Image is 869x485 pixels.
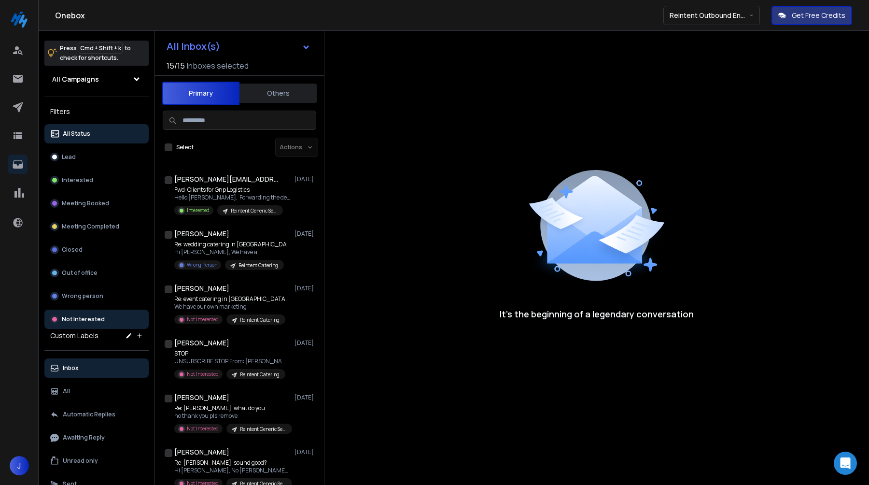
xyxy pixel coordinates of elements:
button: Primary [162,82,239,105]
p: All [63,387,70,395]
label: Select [176,143,194,151]
p: Automatic Replies [63,411,115,418]
div: Open Intercom Messenger [834,452,857,475]
p: Get Free Credits [792,11,845,20]
p: Re: [PERSON_NAME], sound good? [174,459,290,467]
button: Inbox [44,358,149,378]
p: Reintent Catering [240,371,280,378]
p: Interested [187,207,210,214]
h3: Filters [44,105,149,118]
p: Wrong Person [187,261,217,269]
span: Cmd + Shift + k [79,43,123,54]
button: Lead [44,147,149,167]
p: Hi [PERSON_NAME], No [PERSON_NAME] here. [174,467,290,474]
p: Awaiting Reply [63,434,105,442]
p: Fwd: Clients for Gnp Logistics [174,186,290,194]
p: Not Interested [187,425,219,432]
p: STOP [174,350,290,357]
button: All Inbox(s) [159,37,318,56]
button: Not Interested [44,310,149,329]
p: Interested [62,176,93,184]
p: Unread only [63,457,98,465]
p: [DATE] [294,285,316,292]
p: UNSUBSCRIBE STOP From: [PERSON_NAME] [174,357,290,365]
button: Closed [44,240,149,259]
p: Meeting Completed [62,223,119,230]
p: Re: [PERSON_NAME], what do you [174,404,290,412]
h1: All Campaigns [52,74,99,84]
button: J [10,456,29,475]
h3: Inboxes selected [187,60,249,71]
button: Awaiting Reply [44,428,149,447]
button: Others [239,83,317,104]
h1: [PERSON_NAME] [174,338,229,348]
p: Hello [PERSON_NAME], Forwarding the details for [174,194,290,201]
span: 15 / 15 [167,60,185,71]
p: Not Interested [62,315,105,323]
p: Inbox [63,364,79,372]
p: It’s the beginning of a legendary conversation [500,307,694,321]
button: All [44,382,149,401]
button: Get Free Credits [771,6,852,25]
p: [DATE] [294,448,316,456]
p: [DATE] [294,175,316,183]
p: All Status [63,130,90,138]
p: Not Interested [187,316,219,323]
button: Automatic Replies [44,405,149,424]
h3: Custom Labels [50,331,98,341]
p: We have our own marketing [174,303,290,311]
button: Meeting Booked [44,194,149,213]
p: Re: event catering in [GEOGRAPHIC_DATA]? [174,295,290,303]
h1: [PERSON_NAME] [174,393,229,402]
p: [DATE] [294,394,316,401]
img: logo [10,10,29,29]
p: Reintent Catering [238,262,278,269]
p: Reintent Catering [240,316,280,324]
h1: All Inbox(s) [167,42,220,51]
h1: [PERSON_NAME] [174,447,229,457]
h1: [PERSON_NAME][EMAIL_ADDRESS][DOMAIN_NAME] +1 [174,174,280,184]
button: Out of office [44,263,149,283]
p: Out of office [62,269,98,277]
p: Not Interested [187,371,219,378]
p: Meeting Booked [62,200,109,207]
p: Hi [PERSON_NAME], We have a [174,248,290,256]
p: Closed [62,246,83,254]
p: Wrong person [62,292,103,300]
button: All Campaigns [44,70,149,89]
button: Unread only [44,451,149,471]
h1: Onebox [55,10,663,21]
p: Reintent Generic Service Industry [240,426,286,433]
button: Meeting Completed [44,217,149,236]
p: Re: wedding catering in [GEOGRAPHIC_DATA]? [174,241,290,248]
p: Reintent Generic Service Industry [231,207,277,214]
button: Interested [44,171,149,190]
p: no thank you pls remove [174,412,290,420]
p: [DATE] [294,339,316,347]
button: Wrong person [44,286,149,306]
p: Lead [62,153,76,161]
p: Reintent Outbound Engine — Powered by Hire Highs [670,11,749,20]
h1: [PERSON_NAME] [174,229,229,239]
p: Press to check for shortcuts. [60,43,131,63]
button: All Status [44,124,149,143]
h1: [PERSON_NAME] [174,284,229,293]
p: [DATE] [294,230,316,238]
